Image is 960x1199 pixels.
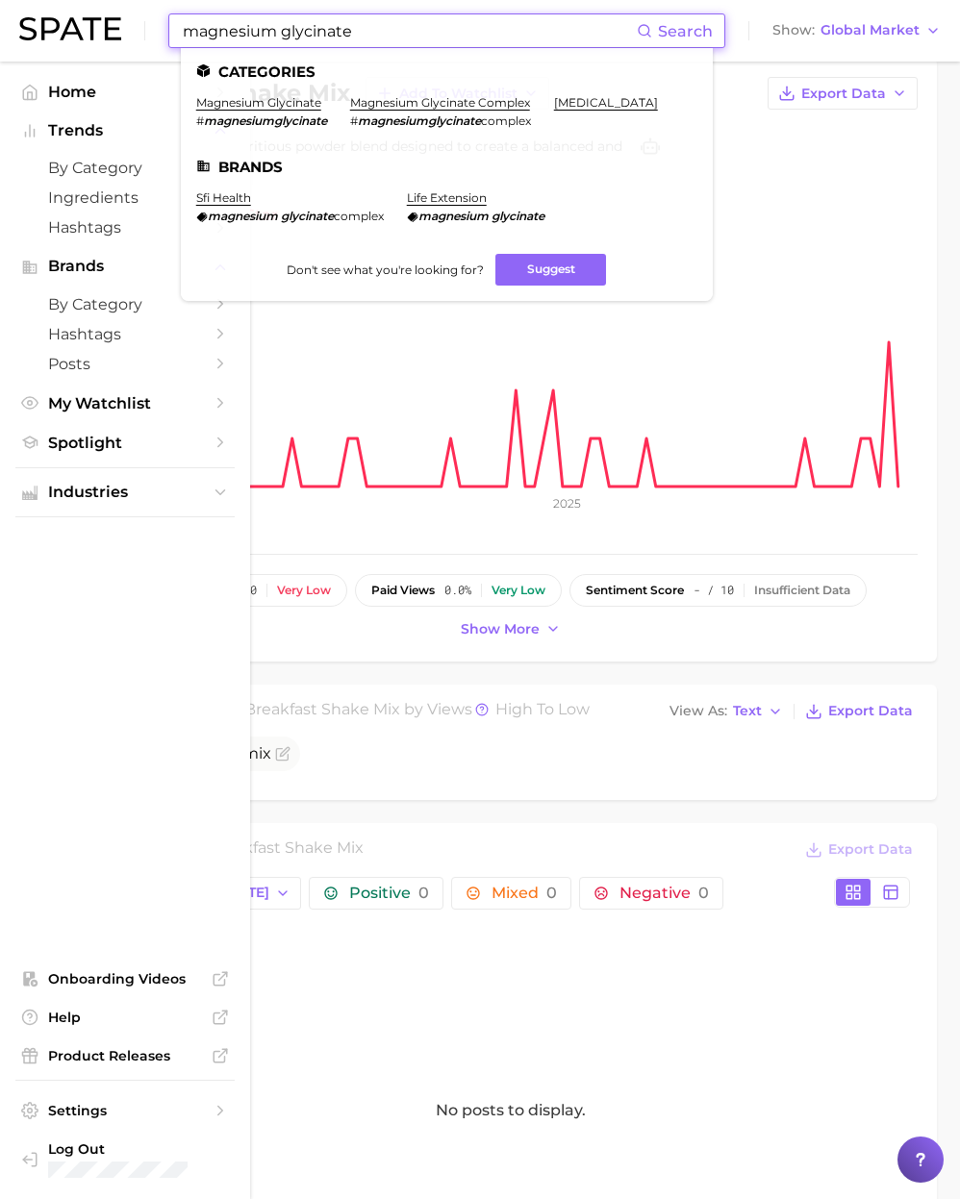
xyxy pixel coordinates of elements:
[665,699,788,724] button: View AsText
[492,209,544,223] em: glycinate
[801,86,886,102] span: Export Data
[436,1099,586,1122] span: No posts to display.
[492,584,545,597] div: Very low
[48,295,202,313] span: by Category
[15,428,235,458] a: Spotlight
[669,706,727,716] span: View As
[281,209,334,223] em: glycinate
[48,355,202,373] span: Posts
[242,744,271,762] span: mix
[15,212,235,242] a: Hashtags
[15,478,235,507] button: Industries
[553,496,581,511] tspan: 2025
[349,886,429,901] span: Positive
[48,394,202,412] span: My Watchlist
[768,18,946,43] button: ShowGlobal Market
[48,83,202,101] span: Home
[15,1096,235,1125] a: Settings
[196,159,697,175] li: Brands
[189,837,364,865] h2: for
[15,153,235,183] a: by Category
[350,113,358,128] span: #
[828,703,913,719] span: Export Data
[15,388,235,418] a: My Watchlist
[694,584,734,597] span: - / 10
[15,1135,235,1184] a: Log out. Currently logged in with e-mail yumi.toki@spate.nyc.
[15,1003,235,1032] a: Help
[754,584,850,597] div: Insufficient Data
[48,188,202,207] span: Ingredients
[15,319,235,349] a: Hashtags
[658,22,713,40] span: Search
[208,209,278,223] em: magnesium
[569,574,867,607] button: sentiment score- / 10Insufficient Data
[196,63,697,80] li: Categories
[619,886,709,901] span: Negative
[334,209,384,223] span: complex
[48,434,202,452] span: Spotlight
[495,254,606,286] button: Suggest
[220,698,590,725] h2: for by Views
[355,574,562,607] button: paid views0.0%Very low
[15,183,235,212] a: Ingredients
[48,325,202,343] span: Hashtags
[768,77,918,110] button: Export Data
[800,837,918,863] button: Export Data
[15,289,235,319] a: by Category
[418,884,429,902] span: 0
[554,95,658,110] a: [MEDICAL_DATA]
[19,17,121,40] img: SPATE
[196,113,204,128] span: #
[48,970,202,987] span: Onboarding Videos
[287,262,484,277] span: Don't see what you're looking for?
[204,113,327,128] em: magnesiumglycinate
[15,116,235,145] button: Trends
[733,706,762,716] span: Text
[371,584,435,597] span: paid views
[821,25,920,36] span: Global Market
[461,621,540,637] span: Show more
[495,700,590,718] span: high to low
[196,95,321,110] a: magnesium glycinate
[358,113,481,128] em: magnesiumglycinate
[481,113,531,128] span: complex
[492,886,557,901] span: Mixed
[48,1102,202,1119] span: Settings
[48,1047,202,1064] span: Product Releases
[48,122,202,139] span: Trends
[15,349,235,379] a: Posts
[48,1140,219,1158] span: Log Out
[444,584,471,597] span: 0.0%
[15,1041,235,1070] a: Product Releases
[181,14,637,47] input: Search here for a brand, industry, or ingredient
[244,700,400,718] span: breakfast shake mix
[15,252,235,281] button: Brands
[48,1009,202,1026] span: Help
[828,841,913,858] span: Export Data
[546,884,557,902] span: 0
[48,484,202,501] span: Industries
[456,616,566,642] button: Show more
[277,584,331,597] div: Very low
[209,838,364,857] span: breakfast shake mix
[15,77,235,107] a: Home
[407,190,487,205] a: life extension
[48,218,202,237] span: Hashtags
[586,584,684,597] span: sentiment score
[350,95,530,110] a: magnesium glycinate complex
[698,884,709,902] span: 0
[800,698,918,725] button: Export Data
[772,25,815,36] span: Show
[15,964,235,993] a: Onboarding Videos
[418,209,489,223] em: magnesium
[196,190,251,205] a: sfi health
[48,159,202,177] span: by Category
[275,746,291,762] button: Flag as miscategorized or irrelevant
[48,258,202,275] span: Brands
